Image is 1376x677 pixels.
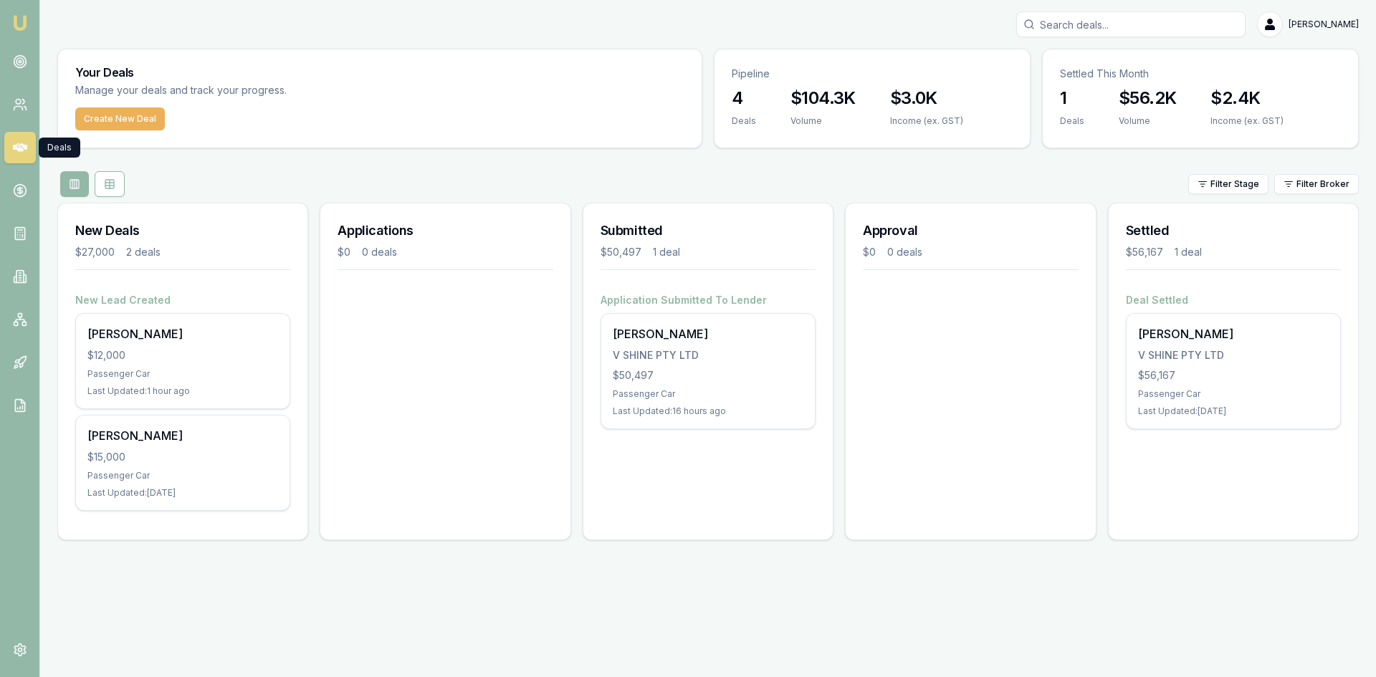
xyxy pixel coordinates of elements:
h4: New Lead Created [75,293,290,307]
div: Volume [790,115,856,127]
div: $15,000 [87,450,278,464]
div: [PERSON_NAME] [1138,325,1329,342]
h3: 1 [1060,87,1084,110]
div: Passenger Car [87,470,278,481]
h3: $3.0K [890,87,963,110]
h4: Deal Settled [1126,293,1341,307]
div: [PERSON_NAME] [613,325,803,342]
div: Last Updated: [DATE] [87,487,278,499]
span: Filter Stage [1210,178,1259,190]
div: Deals [732,115,756,127]
h3: Submitted [601,221,816,241]
h3: New Deals [75,221,290,241]
div: V SHINE PTY LTD [613,348,803,362]
div: Last Updated: 16 hours ago [613,405,803,417]
div: Volume [1119,115,1176,127]
div: [PERSON_NAME] [87,427,278,444]
div: 1 deal [653,245,680,259]
div: $56,167 [1138,368,1329,383]
div: Deals [1060,115,1084,127]
div: $27,000 [75,245,115,259]
p: Pipeline [732,67,1013,81]
div: $12,000 [87,348,278,362]
h3: Your Deals [75,67,684,78]
div: V SHINE PTY LTD [1138,348,1329,362]
div: Deals [39,138,80,158]
p: Settled This Month [1060,67,1341,81]
div: Last Updated: [DATE] [1138,405,1329,417]
span: Filter Broker [1296,178,1349,190]
span: [PERSON_NAME] [1289,19,1359,30]
div: Income (ex. GST) [890,115,963,127]
button: Create New Deal [75,107,165,130]
h3: $2.4K [1210,87,1284,110]
div: Income (ex. GST) [1210,115,1284,127]
input: Search deals [1016,11,1246,37]
h3: $104.3K [790,87,856,110]
h4: Application Submitted To Lender [601,293,816,307]
h3: Settled [1126,221,1341,241]
div: 0 deals [887,245,922,259]
p: Manage your deals and track your progress. [75,82,442,99]
div: 1 deal [1175,245,1202,259]
div: Passenger Car [1138,388,1329,400]
div: $0 [863,245,876,259]
button: Filter Broker [1274,174,1359,194]
div: $56,167 [1126,245,1163,259]
div: 0 deals [362,245,397,259]
div: Passenger Car [613,388,803,400]
div: Last Updated: 1 hour ago [87,385,278,397]
div: Passenger Car [87,368,278,380]
div: $50,497 [613,368,803,383]
div: $0 [338,245,350,259]
div: [PERSON_NAME] [87,325,278,342]
h3: Applications [338,221,553,241]
img: emu-icon-u.png [11,14,29,32]
div: 2 deals [126,245,161,259]
h3: $56.2K [1119,87,1176,110]
h3: 4 [732,87,756,110]
div: $50,497 [601,245,641,259]
button: Filter Stage [1188,174,1268,194]
h3: Approval [863,221,1078,241]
